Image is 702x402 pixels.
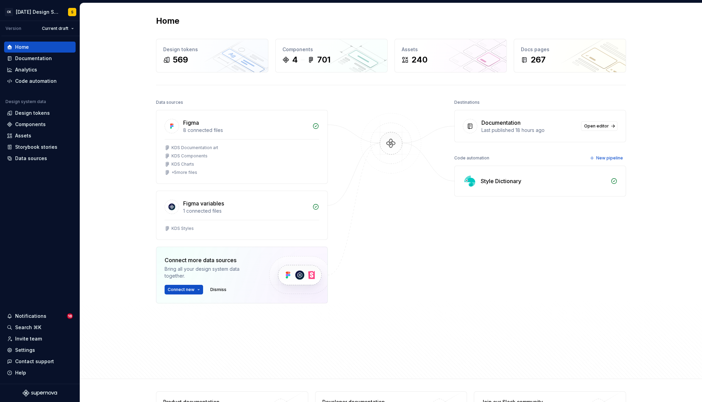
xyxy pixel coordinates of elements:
[156,98,183,107] div: Data sources
[4,153,76,164] a: Data sources
[584,123,609,129] span: Open editor
[4,42,76,53] a: Home
[156,39,268,72] a: Design tokens569
[5,26,21,31] div: Version
[4,142,76,153] a: Storybook stories
[5,99,46,104] div: Design system data
[165,285,203,294] button: Connect new
[173,54,188,65] div: 569
[171,226,194,231] div: KDS Styles
[16,9,60,15] div: [DATE] Design System
[4,64,76,75] a: Analytics
[15,132,31,139] div: Assets
[4,345,76,356] a: Settings
[4,76,76,87] a: Code automation
[588,153,626,163] button: New pipeline
[168,287,194,292] span: Connect new
[183,199,224,208] div: Figma variables
[165,256,257,264] div: Connect more data sources
[39,24,77,33] button: Current draft
[171,170,197,175] div: + 5 more files
[454,153,489,163] div: Code automation
[71,9,74,15] div: S
[15,144,57,150] div: Storybook stories
[15,358,54,365] div: Contact support
[15,66,37,73] div: Analytics
[481,127,577,134] div: Last published 18 hours ago
[163,46,261,53] div: Design tokens
[156,191,328,240] a: Figma variables1 connected filesKDS Styles
[207,285,230,294] button: Dismiss
[531,54,546,65] div: 267
[514,39,626,72] a: Docs pages267
[171,161,194,167] div: KDS Charts
[183,208,308,214] div: 1 connected files
[292,54,298,65] div: 4
[4,367,76,378] button: Help
[4,53,76,64] a: Documentation
[171,145,218,150] div: KDS Documentation art
[317,54,331,65] div: 701
[67,313,73,319] span: 18
[15,55,52,62] div: Documentation
[394,39,507,72] a: Assets240
[42,26,68,31] span: Current draft
[5,8,13,16] div: CK
[411,54,427,65] div: 240
[454,98,480,107] div: Destinations
[15,121,46,128] div: Components
[165,266,257,279] div: Bring all your design system data together.
[481,119,521,127] div: Documentation
[596,155,623,161] span: New pipeline
[1,4,78,19] button: CK[DATE] Design SystemS
[275,39,388,72] a: Components4701
[521,46,619,53] div: Docs pages
[183,119,199,127] div: Figma
[15,335,42,342] div: Invite team
[15,155,47,162] div: Data sources
[15,313,46,320] div: Notifications
[4,311,76,322] button: Notifications18
[4,322,76,333] button: Search ⌘K
[171,153,208,159] div: KDS Components
[481,177,521,185] div: Style Dictionary
[4,119,76,130] a: Components
[4,108,76,119] a: Design tokens
[15,78,57,85] div: Code automation
[183,127,308,134] div: 8 connected files
[15,324,41,331] div: Search ⌘K
[15,110,50,116] div: Design tokens
[581,121,617,131] a: Open editor
[15,44,29,51] div: Home
[15,347,35,354] div: Settings
[4,356,76,367] button: Contact support
[402,46,500,53] div: Assets
[4,130,76,141] a: Assets
[23,390,57,397] svg: Supernova Logo
[4,333,76,344] a: Invite team
[15,369,26,376] div: Help
[156,110,328,184] a: Figma8 connected filesKDS Documentation artKDS ComponentsKDS Charts+5more files
[156,15,179,26] h2: Home
[282,46,380,53] div: Components
[210,287,226,292] span: Dismiss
